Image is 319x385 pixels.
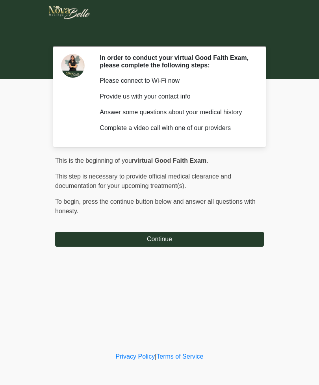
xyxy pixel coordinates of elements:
p: Please connect to Wi-Fi now [100,76,252,86]
strong: virtual Good Faith Exam [134,157,206,164]
img: Agent Avatar [61,54,85,78]
h1: ‎ ‎ [49,28,270,43]
span: . [206,157,208,164]
p: Provide us with your contact info [100,92,252,101]
span: This step is necessary to provide official medical clearance and documentation for your upcoming ... [55,173,231,189]
a: Privacy Policy [116,353,155,360]
a: Terms of Service [156,353,203,360]
a: | [155,353,156,360]
span: This is the beginning of your [55,157,134,164]
p: Answer some questions about your medical history [100,108,252,117]
h2: In order to conduct your virtual Good Faith Exam, please complete the following steps: [100,54,252,69]
span: To begin, [55,198,82,205]
span: press the continue button below and answer all questions with honesty. [55,198,256,214]
p: Complete a video call with one of our providers [100,123,252,133]
img: Novabelle medspa Logo [47,6,92,19]
button: Continue [55,232,264,247]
